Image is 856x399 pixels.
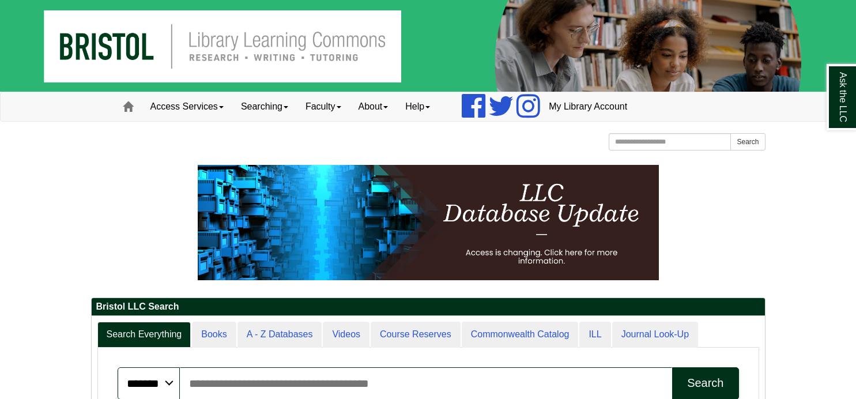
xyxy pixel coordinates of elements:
[579,322,610,348] a: ILL
[232,92,297,121] a: Searching
[97,322,191,348] a: Search Everything
[142,92,232,121] a: Access Services
[612,322,698,348] a: Journal Look-Up
[397,92,439,121] a: Help
[730,133,765,150] button: Search
[371,322,461,348] a: Course Reserves
[687,377,723,390] div: Search
[198,165,659,280] img: HTML tutorial
[92,298,765,316] h2: Bristol LLC Search
[237,322,322,348] a: A - Z Databases
[323,322,369,348] a: Videos
[462,322,579,348] a: Commonwealth Catalog
[350,92,397,121] a: About
[297,92,350,121] a: Faculty
[540,92,636,121] a: My Library Account
[192,322,236,348] a: Books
